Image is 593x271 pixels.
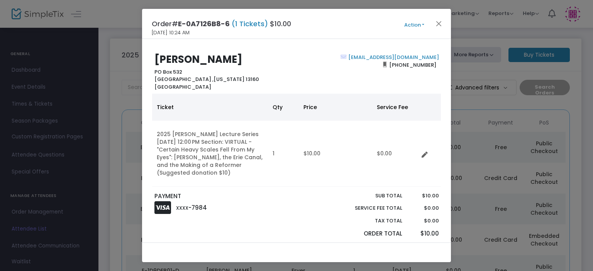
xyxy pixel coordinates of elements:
td: 2025 [PERSON_NAME] Lecture Series [DATE] 12:00 PM Section: VIRTUAL - "Certain Heavy Scales Fell F... [152,121,268,187]
span: (1 Tickets) [230,19,270,29]
span: [GEOGRAPHIC_DATA] , [154,76,213,83]
a: [EMAIL_ADDRESS][DOMAIN_NAME] [347,54,439,61]
span: -7984 [188,204,207,212]
th: Ticket [152,94,268,121]
p: PAYMENT [154,192,293,201]
td: 1 [268,121,299,187]
p: Sub total [337,192,402,200]
p: $0.00 [410,204,439,212]
span: [DATE] 10:24 AM [152,29,190,37]
td: $10.00 [299,121,372,187]
p: Tax Total [337,217,402,225]
p: $10.00 [410,192,439,200]
th: Qty [268,94,299,121]
th: Service Fee [372,94,418,121]
span: [PHONE_NUMBER] [387,59,439,71]
h4: Order# $10.00 [152,19,291,29]
th: Price [299,94,372,121]
div: Data table [152,94,441,187]
b: [PERSON_NAME] [154,52,242,66]
p: Order Total [337,229,402,238]
p: $10.00 [410,229,439,238]
p: Service Fee Total [337,204,402,212]
td: $0.00 [372,121,418,187]
p: $0.00 [410,217,439,225]
button: Close [434,19,444,29]
span: XXXX [176,205,188,211]
span: E-0A7126B8-6 [178,19,230,29]
b: PO Box 532 [US_STATE] 13160 [GEOGRAPHIC_DATA] [154,68,259,91]
button: Action [391,21,437,29]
